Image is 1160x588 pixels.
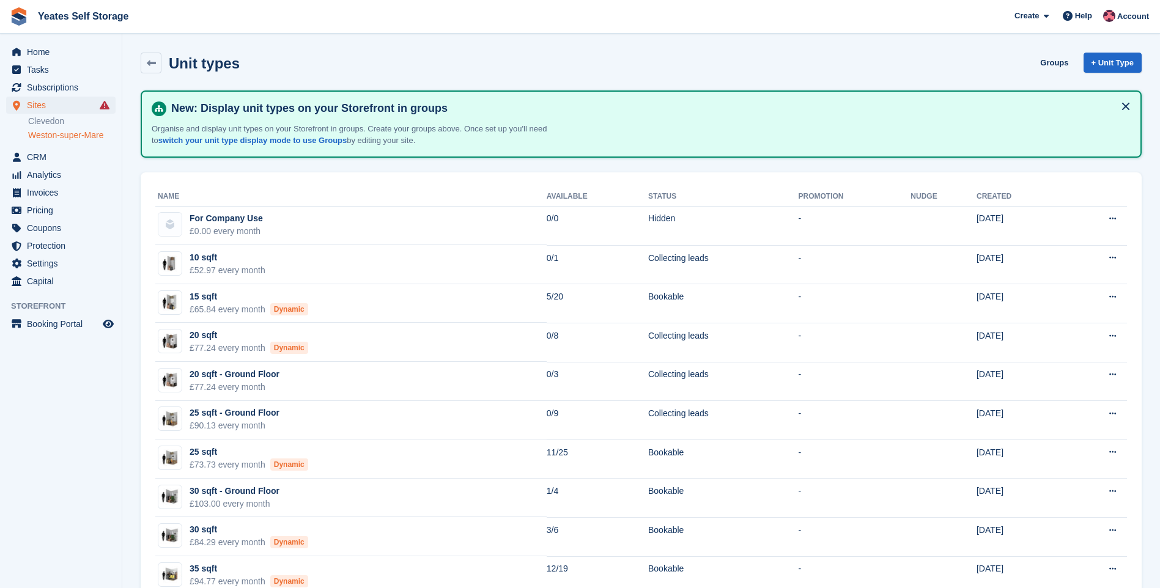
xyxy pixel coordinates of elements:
i: Smart entry sync failures have occurred [100,100,109,110]
span: Sites [27,97,100,114]
td: Collecting leads [648,323,799,362]
td: - [799,401,911,440]
div: £52.97 every month [190,264,265,277]
img: 25-sqft-unit.jpg [158,449,182,467]
div: £0.00 every month [190,225,263,238]
td: 0/3 [547,362,648,401]
div: 25 sqft [190,446,308,458]
img: James Griffin [1103,10,1115,22]
span: Create [1014,10,1039,22]
img: 10-sqft-unit.jpg [158,255,182,273]
img: 20-sqft-unit.jpg [158,372,182,389]
a: Yeates Self Storage [33,6,134,26]
div: Dynamic [270,303,308,315]
span: CRM [27,149,100,166]
div: 15 sqft [190,290,308,303]
a: menu [6,237,116,254]
div: 30 sqft - Ground Floor [190,485,279,498]
div: £94.77 every month [190,575,308,588]
div: 25 sqft - Ground Floor [190,406,279,419]
td: [DATE] [977,284,1063,323]
a: switch your unit type display mode to use Groups [158,136,347,145]
div: 10 sqft [190,251,265,264]
div: Dynamic [270,458,308,471]
a: menu [6,79,116,96]
a: Weston-super-Mare [28,130,116,141]
td: - [799,284,911,323]
a: menu [6,97,116,114]
div: 20 sqft [190,329,308,342]
span: Analytics [27,166,100,183]
td: Bookable [648,517,799,556]
a: menu [6,149,116,166]
td: Bookable [648,284,799,323]
span: Subscriptions [27,79,100,96]
img: stora-icon-8386f47178a22dfd0bd8f6a31ec36ba5ce8667c1dd55bd0f319d3a0aa187defe.svg [10,7,28,26]
td: - [799,479,911,518]
div: £90.13 every month [190,419,279,432]
span: Help [1075,10,1092,22]
a: menu [6,184,116,201]
a: + Unit Type [1084,53,1142,73]
div: £77.24 every month [190,381,279,394]
td: 3/6 [547,517,648,556]
span: Account [1117,10,1149,23]
td: [DATE] [977,479,1063,518]
div: £65.84 every month [190,303,308,316]
div: £73.73 every month [190,458,308,471]
div: £84.29 every month [190,536,308,549]
a: menu [6,166,116,183]
img: 20-sqft-unit.jpg [158,333,182,350]
th: Name [155,187,547,207]
th: Nudge [911,187,977,207]
div: £103.00 every month [190,498,279,510]
td: 5/20 [547,284,648,323]
a: menu [6,219,116,237]
th: Status [648,187,799,207]
h2: Unit types [169,55,240,72]
span: Storefront [11,300,122,312]
a: menu [6,202,116,219]
td: Bookable [648,479,799,518]
div: 35 sqft [190,562,308,575]
td: 0/0 [547,206,648,245]
span: Pricing [27,202,100,219]
td: 11/25 [547,439,648,479]
img: 30-sqft-unit.jpg [158,488,182,505]
span: Capital [27,273,100,290]
span: Tasks [27,61,100,78]
span: Coupons [27,219,100,237]
span: Protection [27,237,100,254]
td: Hidden [648,206,799,245]
td: - [799,517,911,556]
div: 30 sqft [190,523,308,536]
a: menu [6,255,116,272]
a: menu [6,315,116,333]
div: For Company Use [190,212,263,225]
td: [DATE] [977,323,1063,362]
td: 0/8 [547,323,648,362]
td: - [799,245,911,284]
a: menu [6,273,116,290]
td: Collecting leads [648,245,799,284]
th: Available [547,187,648,207]
div: Dynamic [270,342,308,354]
div: Dynamic [270,575,308,587]
span: Booking Portal [27,315,100,333]
img: 30-sqft-unit.jpg [158,527,182,545]
th: Created [977,187,1063,207]
td: Collecting leads [648,362,799,401]
div: 20 sqft - Ground Floor [190,368,279,381]
a: menu [6,61,116,78]
a: Groups [1035,53,1073,73]
td: [DATE] [977,439,1063,479]
td: - [799,439,911,479]
span: Invoices [27,184,100,201]
td: Collecting leads [648,401,799,440]
td: [DATE] [977,362,1063,401]
img: 15-sqft-unit.jpg [158,293,182,311]
p: Organise and display unit types on your Storefront in groups. Create your groups above. Once set ... [152,123,580,147]
img: blank-unit-type-icon-ffbac7b88ba66c5e286b0e438baccc4b9c83835d4c34f86887a83fc20ec27e7b.svg [158,213,182,236]
td: - [799,206,911,245]
td: Bookable [648,439,799,479]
